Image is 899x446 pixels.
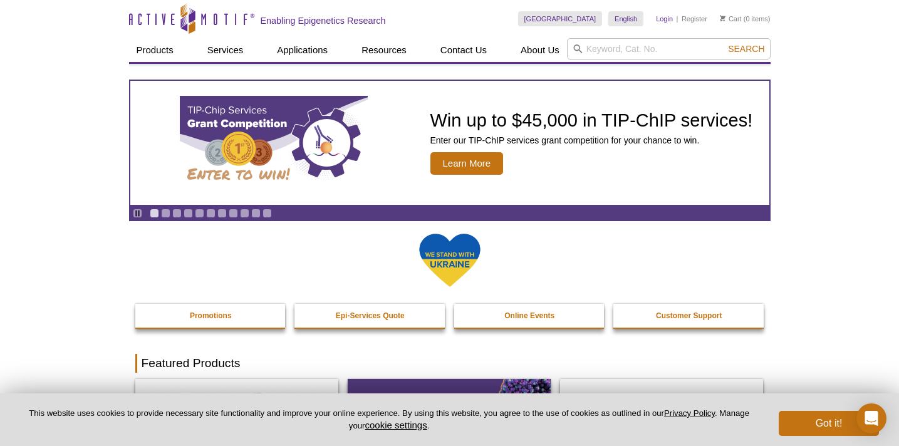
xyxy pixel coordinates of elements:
[518,11,603,26] a: [GEOGRAPHIC_DATA]
[190,311,232,320] strong: Promotions
[133,209,142,218] a: Toggle autoplay
[433,38,494,62] a: Contact Us
[217,209,227,218] a: Go to slide 7
[430,135,753,146] p: Enter our TIP-ChIP services grant competition for your chance to win.
[779,411,879,436] button: Got it!
[682,14,707,23] a: Register
[430,152,504,175] span: Learn More
[720,11,771,26] li: (0 items)
[20,408,758,432] p: This website uses cookies to provide necessary site functionality and improve your online experie...
[294,304,446,328] a: Epi-Services Quote
[656,311,722,320] strong: Customer Support
[129,38,181,62] a: Products
[728,44,764,54] span: Search
[608,11,643,26] a: English
[206,209,216,218] a: Go to slide 6
[430,111,753,130] h2: Win up to $45,000 in TIP-ChIP services!
[418,232,481,288] img: We Stand With Ukraine
[856,403,886,433] div: Open Intercom Messenger
[195,209,204,218] a: Go to slide 5
[130,81,769,205] a: TIP-ChIP Services Grant Competition Win up to $45,000 in TIP-ChIP services! Enter our TIP-ChIP se...
[161,209,170,218] a: Go to slide 2
[504,311,554,320] strong: Online Events
[354,38,414,62] a: Resources
[269,38,335,62] a: Applications
[720,14,742,23] a: Cart
[454,304,606,328] a: Online Events
[130,81,769,205] article: TIP-ChIP Services Grant Competition
[251,209,261,218] a: Go to slide 10
[613,304,765,328] a: Customer Support
[365,420,427,430] button: cookie settings
[240,209,249,218] a: Go to slide 9
[724,43,768,54] button: Search
[664,408,715,418] a: Privacy Policy
[200,38,251,62] a: Services
[720,15,725,21] img: Your Cart
[184,209,193,218] a: Go to slide 4
[656,14,673,23] a: Login
[567,38,771,60] input: Keyword, Cat. No.
[261,15,386,26] h2: Enabling Epigenetics Research
[135,304,287,328] a: Promotions
[513,38,567,62] a: About Us
[262,209,272,218] a: Go to slide 11
[677,11,678,26] li: |
[150,209,159,218] a: Go to slide 1
[229,209,238,218] a: Go to slide 8
[172,209,182,218] a: Go to slide 3
[336,311,405,320] strong: Epi-Services Quote
[135,354,764,373] h2: Featured Products
[180,96,368,190] img: TIP-ChIP Services Grant Competition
